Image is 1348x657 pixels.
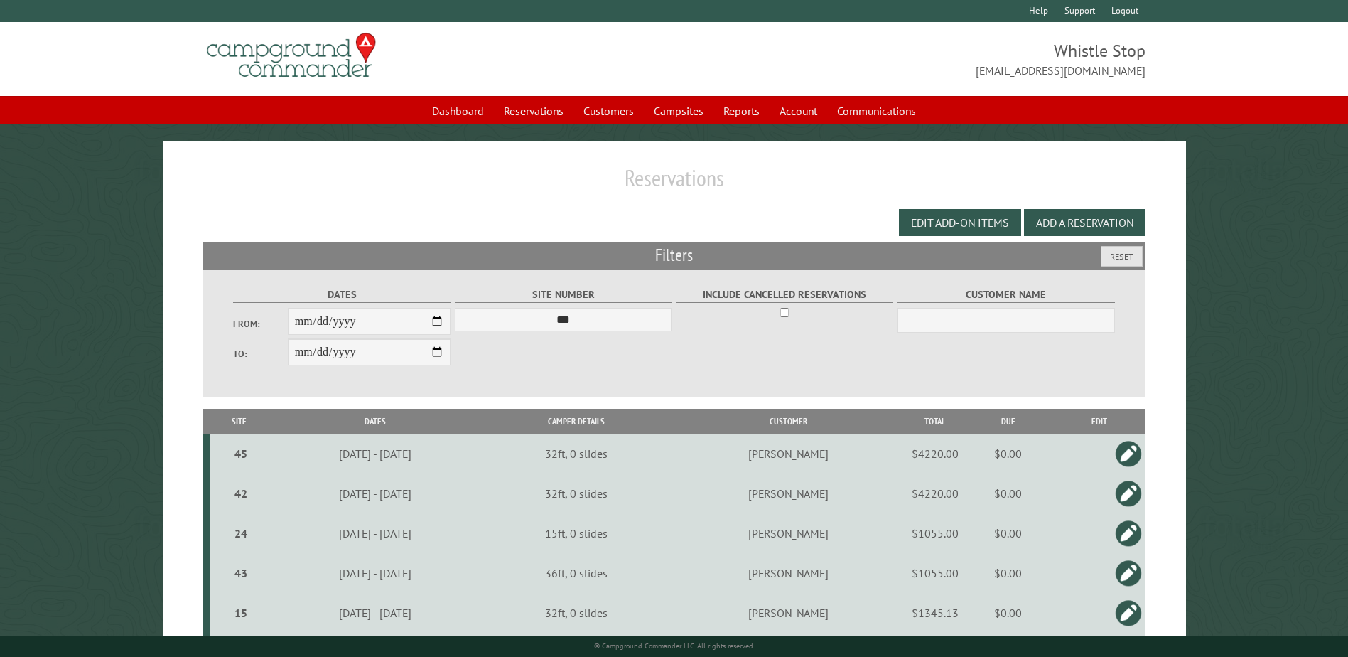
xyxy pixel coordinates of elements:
td: $0.00 [964,434,1054,474]
div: [DATE] - [DATE] [270,486,480,501]
label: Include Cancelled Reservations [676,287,893,303]
td: $0.00 [964,593,1054,633]
td: [PERSON_NAME] [670,553,907,593]
td: $0.00 [964,553,1054,593]
div: [DATE] - [DATE] [270,566,480,580]
td: [PERSON_NAME] [670,513,907,553]
h2: Filters [203,242,1145,269]
a: Dashboard [424,97,492,124]
td: 15ft, 0 slides [482,513,669,553]
label: Dates [233,287,450,303]
a: Reports [715,97,768,124]
small: © Campground Commander LLC. All rights reserved. [594,641,755,651]
div: 45 [215,447,265,461]
th: Site [210,409,267,434]
div: [DATE] - [DATE] [270,606,480,620]
td: $1055.00 [907,513,964,553]
th: Customer [670,409,907,434]
th: Edit [1053,409,1145,434]
div: 15 [215,606,265,620]
button: Edit Add-on Items [899,209,1021,236]
label: Customer Name [897,287,1114,303]
td: 36ft, 0 slides [482,553,669,593]
th: Due [964,409,1054,434]
td: 32ft, 0 slides [482,593,669,633]
td: 32ft, 0 slides [482,434,669,474]
a: Reservations [495,97,572,124]
div: 43 [215,566,265,580]
button: Add a Reservation [1024,209,1145,236]
button: Reset [1101,246,1143,267]
td: 32ft, 0 slides [482,474,669,513]
td: $4220.00 [907,474,964,513]
a: Customers [575,97,642,124]
td: $4220.00 [907,434,964,474]
a: Account [771,97,826,124]
td: $1055.00 [907,553,964,593]
label: To: [233,347,287,360]
label: From: [233,317,287,331]
label: Site Number [455,287,672,303]
td: [PERSON_NAME] [670,474,907,513]
img: Campground Commander [203,28,380,83]
div: [DATE] - [DATE] [270,526,480,540]
td: [PERSON_NAME] [670,434,907,474]
h1: Reservations [203,164,1145,203]
a: Campsites [645,97,712,124]
span: Whistle Stop [EMAIL_ADDRESS][DOMAIN_NAME] [674,39,1145,79]
td: [PERSON_NAME] [670,593,907,633]
div: 42 [215,486,265,501]
td: $0.00 [964,474,1054,513]
td: $1345.13 [907,593,964,633]
a: Communications [829,97,924,124]
div: [DATE] - [DATE] [270,447,480,461]
th: Camper Details [482,409,669,434]
th: Dates [268,409,482,434]
th: Total [907,409,964,434]
td: $0.00 [964,513,1054,553]
div: 24 [215,526,265,540]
